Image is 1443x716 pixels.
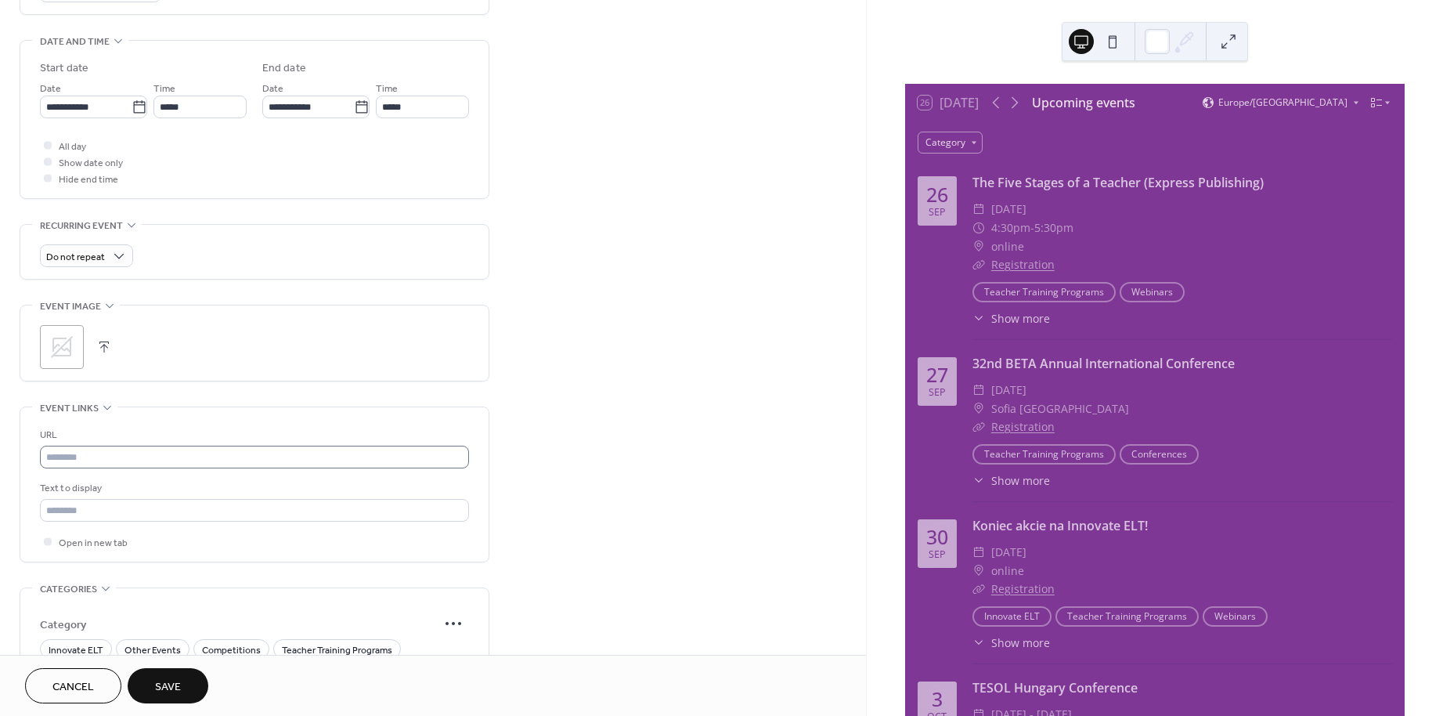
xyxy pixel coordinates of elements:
div: ​ [972,200,985,219]
button: Cancel [25,668,121,703]
span: Show more [991,310,1050,327]
div: 3 [932,689,943,709]
div: ​ [972,237,985,256]
div: ​ [972,381,985,400]
a: Registration [991,419,1055,434]
span: Innovate ELT [49,642,103,659]
div: Text to display [40,480,466,497]
span: Category [40,617,438,633]
div: ; [40,325,84,369]
span: 5:30pm [1034,219,1073,237]
span: [DATE] [991,200,1026,219]
button: ​Show more [972,472,1050,489]
a: Registration [991,257,1055,272]
span: Open in new tab [59,535,128,551]
button: Save [128,668,208,703]
div: Sep [929,550,946,560]
span: online [991,237,1024,256]
span: Competitions [202,642,261,659]
span: Time [153,81,175,97]
button: ​Show more [972,635,1050,651]
div: 27 [926,365,948,385]
div: Sep [929,208,946,218]
span: Event links [40,400,99,417]
button: ​Show more [972,310,1050,327]
span: Show more [991,472,1050,489]
a: The Five Stages of a Teacher (Express Publishing) [972,174,1264,191]
div: 26 [926,185,948,204]
div: End date [262,60,306,77]
span: Cancel [52,679,94,696]
div: Sep [929,388,946,398]
div: ​ [972,580,985,598]
div: ​ [972,400,985,418]
a: TESOL Hungary Conference [972,679,1138,696]
span: Do not repeat [46,248,105,266]
span: Date [262,81,283,97]
span: Show more [991,635,1050,651]
div: ​ [972,310,985,327]
div: Start date [40,60,88,77]
span: Teacher Training Programs [282,642,392,659]
div: ​ [972,418,985,436]
span: Event image [40,298,101,315]
div: ​ [972,219,985,237]
div: ​ [972,635,985,651]
span: - [1030,219,1034,237]
span: 4:30pm [991,219,1030,237]
a: 32nd BETA Annual International Conference [972,355,1235,372]
span: Recurring event [40,218,123,234]
div: ​ [972,255,985,274]
span: Date and time [40,34,110,50]
span: Time [376,81,398,97]
span: [DATE] [991,543,1026,562]
span: Sofia [GEOGRAPHIC_DATA] [991,400,1129,418]
span: Categories [40,581,97,598]
div: URL [40,427,466,443]
span: Save [155,679,181,696]
span: [DATE] [991,381,1026,400]
span: Date [40,81,61,97]
span: online [991,562,1024,580]
div: ​ [972,472,985,489]
span: Other Events [124,642,181,659]
a: Registration [991,581,1055,596]
div: ​ [972,543,985,562]
div: Upcoming events [1032,93,1135,112]
div: ​ [972,562,985,580]
span: Europe/[GEOGRAPHIC_DATA] [1218,98,1347,107]
span: Hide end time [59,172,118,188]
a: Koniec akcie na Innovate ELT! [972,517,1148,534]
span: Show date only [59,155,123,172]
span: All day [59,139,86,155]
div: 30 [926,527,948,547]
